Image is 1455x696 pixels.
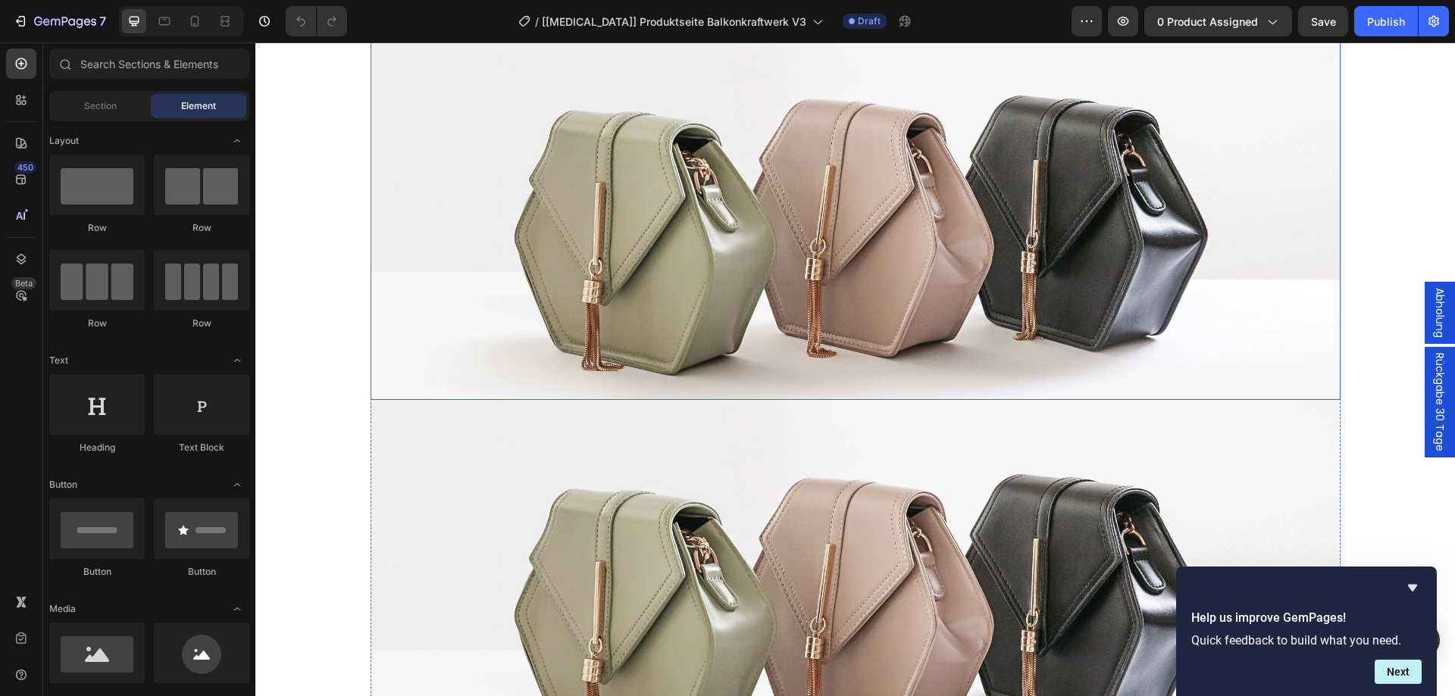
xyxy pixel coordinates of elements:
[1157,14,1258,30] span: 0 product assigned
[99,12,106,30] p: 7
[1298,6,1348,36] button: Save
[49,317,145,330] div: Row
[225,473,249,497] span: Toggle open
[858,14,881,28] span: Draft
[225,597,249,621] span: Toggle open
[225,348,249,373] span: Toggle open
[6,6,113,36] button: 7
[535,14,539,30] span: /
[84,99,117,113] span: Section
[225,129,249,153] span: Toggle open
[1354,6,1418,36] button: Publish
[286,6,347,36] div: Undo/Redo
[1403,579,1422,597] button: Hide survey
[1191,579,1422,684] div: Help us improve GemPages!
[49,134,79,148] span: Layout
[14,161,36,173] div: 450
[154,441,249,454] div: Text Block
[542,14,806,30] span: [[MEDICAL_DATA]] Produktseite Balkonkraftwerk V3
[49,441,145,454] div: Heading
[1191,633,1422,648] p: Quick feedback to build what you need.
[11,277,36,289] div: Beta
[181,99,216,113] span: Element
[49,354,68,367] span: Text
[49,48,249,79] input: Search Sections & Elements
[1375,660,1422,684] button: Next question
[154,317,249,330] div: Row
[49,478,77,492] span: Button
[49,221,145,235] div: Row
[154,565,249,579] div: Button
[255,42,1455,696] iframe: Design area
[1177,311,1192,409] span: Rückgabe 30 Tage
[1367,14,1405,30] div: Publish
[1311,15,1336,28] span: Save
[154,221,249,235] div: Row
[1191,609,1422,627] h2: Help us improve GemPages!
[49,565,145,579] div: Button
[49,602,76,616] span: Media
[1144,6,1292,36] button: 0 product assigned
[1177,245,1192,295] span: Abholung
